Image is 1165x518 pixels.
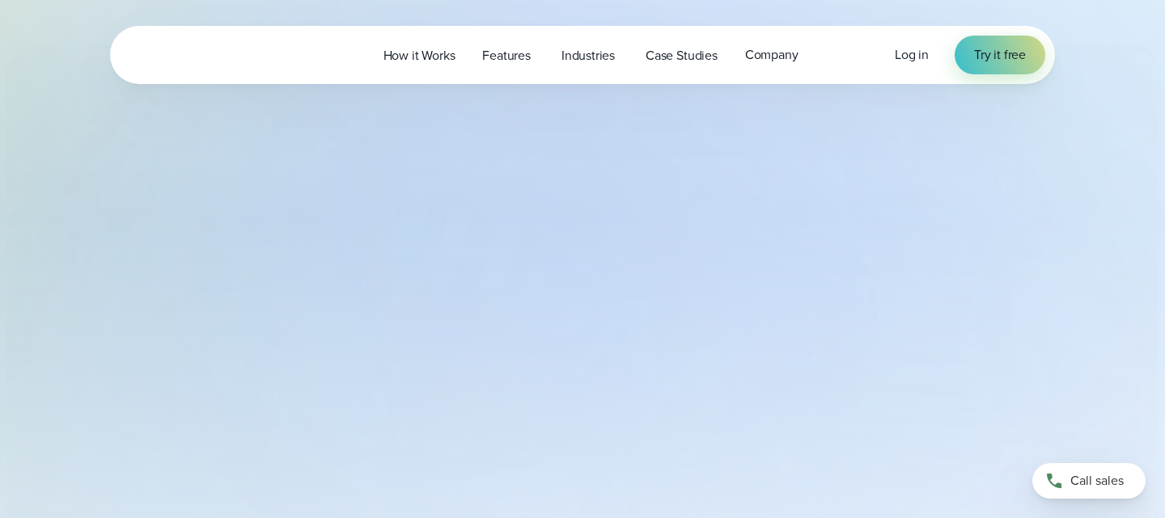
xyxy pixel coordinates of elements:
[370,39,469,72] a: How it Works
[632,39,731,72] a: Case Studies
[895,45,929,64] span: Log in
[895,45,929,65] a: Log in
[974,45,1026,65] span: Try it free
[1032,463,1146,499] a: Call sales
[955,36,1045,74] a: Try it free
[383,46,455,65] span: How it Works
[561,46,615,65] span: Industries
[745,45,799,65] span: Company
[1070,471,1124,491] span: Call sales
[646,46,718,65] span: Case Studies
[482,46,531,65] span: Features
